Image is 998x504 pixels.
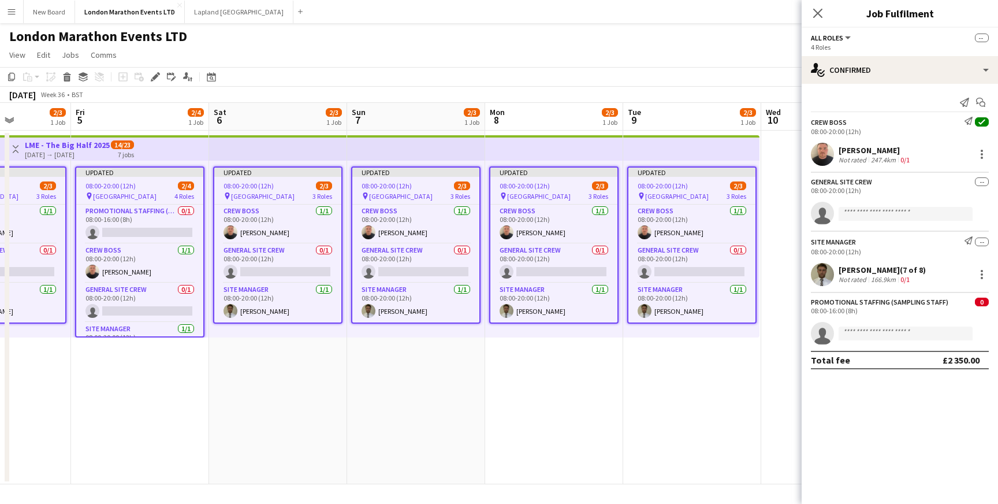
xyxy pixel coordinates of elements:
span: 5 [74,113,85,127]
h1: London Marathon Events LTD [9,28,187,45]
div: 1 Job [602,118,617,127]
div: 4 Roles [811,43,989,51]
button: Lapland [GEOGRAPHIC_DATA] [185,1,293,23]
span: Mon [490,107,505,117]
a: Comms [86,47,121,62]
div: 1 Job [464,118,479,127]
span: Jobs [62,50,79,60]
app-card-role: General Site Crew0/108:00-20:00 (12h) [214,244,341,283]
div: [PERSON_NAME] (7 of 8) [839,265,926,275]
a: Edit [32,47,55,62]
span: View [9,50,25,60]
span: 2/3 [464,108,480,117]
span: -- [975,238,989,246]
app-job-card: Updated08:00-20:00 (12h)2/3 [GEOGRAPHIC_DATA]3 RolesCrew Boss1/108:00-20:00 (12h)[PERSON_NAME]Gen... [213,166,342,324]
div: 166.9km [869,275,898,284]
span: Edit [37,50,50,60]
span: 08:00-20:00 (12h) [362,181,412,190]
div: 08:00-20:00 (12h) [811,127,989,136]
div: Updated [490,168,617,177]
span: 4 Roles [174,192,194,201]
span: 8 [488,113,505,127]
app-card-role: Promotional Staffing (Sampling Staff)0/108:00-16:00 (8h) [76,205,203,244]
div: Updated [352,168,479,177]
span: [GEOGRAPHIC_DATA] [93,192,157,201]
app-card-role: General Site Crew0/108:00-20:00 (12h) [76,283,203,323]
app-card-role: Site Manager1/108:00-20:00 (12h)[PERSON_NAME] [490,283,617,323]
div: 1 Job [50,118,65,127]
div: Updated [76,168,203,177]
div: [DATE] [9,89,36,101]
span: -- [975,34,989,42]
span: 08:00-20:00 (12h) [224,181,274,190]
div: 1 Job [740,118,755,127]
a: View [5,47,30,62]
span: 2/4 [188,108,204,117]
app-card-role: Crew Boss1/108:00-20:00 (12h)[PERSON_NAME] [352,205,479,244]
app-card-role: General Site Crew0/108:00-20:00 (12h) [352,244,479,283]
span: 2/3 [740,108,756,117]
span: 2/4 [178,181,194,190]
h3: LME - The Big Half 2025 [25,140,110,150]
span: 2/3 [316,181,332,190]
span: 3 Roles [450,192,470,201]
span: [GEOGRAPHIC_DATA] [369,192,433,201]
button: New Board [24,1,75,23]
div: 7 jobs [118,149,134,159]
app-job-card: Updated08:00-20:00 (12h)2/3 [GEOGRAPHIC_DATA]3 RolesCrew Boss1/108:00-20:00 (12h)[PERSON_NAME]Gen... [489,166,619,324]
div: 08:00-16:00 (8h) [811,306,989,315]
span: 3 Roles [589,192,608,201]
app-card-role: Crew Boss1/108:00-20:00 (12h)[PERSON_NAME] [490,205,617,244]
div: Confirmed [802,56,998,84]
app-card-role: General Site Crew0/108:00-20:00 (12h) [628,244,755,283]
div: [PERSON_NAME] [839,145,912,155]
div: [DATE] → [DATE] [25,150,110,159]
div: Updated [214,168,341,177]
span: 2/3 [454,181,470,190]
span: 2/3 [326,108,342,117]
span: Wed [766,107,781,117]
h3: Job Fulfilment [802,6,998,21]
div: 1 Job [188,118,203,127]
app-job-card: Updated08:00-20:00 (12h)2/3 [GEOGRAPHIC_DATA]3 RolesCrew Boss1/108:00-20:00 (12h)[PERSON_NAME]Gen... [627,166,757,324]
app-job-card: Updated08:00-20:00 (12h)2/3 [GEOGRAPHIC_DATA]3 RolesCrew Boss1/108:00-20:00 (12h)[PERSON_NAME]Gen... [351,166,481,324]
div: 08:00-20:00 (12h) [811,186,989,195]
div: BST [72,90,83,99]
div: Total fee [811,354,850,366]
app-job-card: Updated08:00-20:00 (12h)2/4 [GEOGRAPHIC_DATA]4 RolesPromotional Staffing (Sampling Staff)0/108:00... [75,166,204,338]
span: 08:00-20:00 (12h) [638,181,688,190]
span: 08:00-20:00 (12h) [500,181,550,190]
app-card-role: Site Manager1/108:00-20:00 (12h)[PERSON_NAME] [214,283,341,323]
app-card-role: Crew Boss1/108:00-20:00 (12h)[PERSON_NAME] [214,205,341,244]
span: 14/23 [111,140,134,149]
span: -- [975,177,989,186]
app-card-role: Crew Boss1/108:00-20:00 (12h)[PERSON_NAME] [76,244,203,283]
div: Not rated [839,155,869,164]
button: All roles [811,34,852,42]
button: London Marathon Events LTD [75,1,185,23]
span: 3 Roles [727,192,746,201]
span: [GEOGRAPHIC_DATA] [645,192,709,201]
span: 10 [764,113,781,127]
app-skills-label: 0/1 [900,155,910,164]
a: Jobs [57,47,84,62]
div: 1 Job [326,118,341,127]
app-card-role: Site Manager1/108:00-20:00 (12h) [76,323,203,362]
span: All roles [811,34,843,42]
span: Sun [352,107,366,117]
div: Promotional Staffing (Sampling Staff) [811,298,948,306]
div: 247.4km [869,155,898,164]
span: Comms [91,50,117,60]
span: Sat [214,107,226,117]
div: £2 350.00 [943,354,980,366]
span: 6 [212,113,226,127]
span: Week 36 [38,90,67,99]
app-card-role: Site Manager1/108:00-20:00 (12h)[PERSON_NAME] [352,283,479,323]
span: 2/3 [40,181,56,190]
div: Not rated [839,275,869,284]
div: Site Manager [811,238,856,246]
